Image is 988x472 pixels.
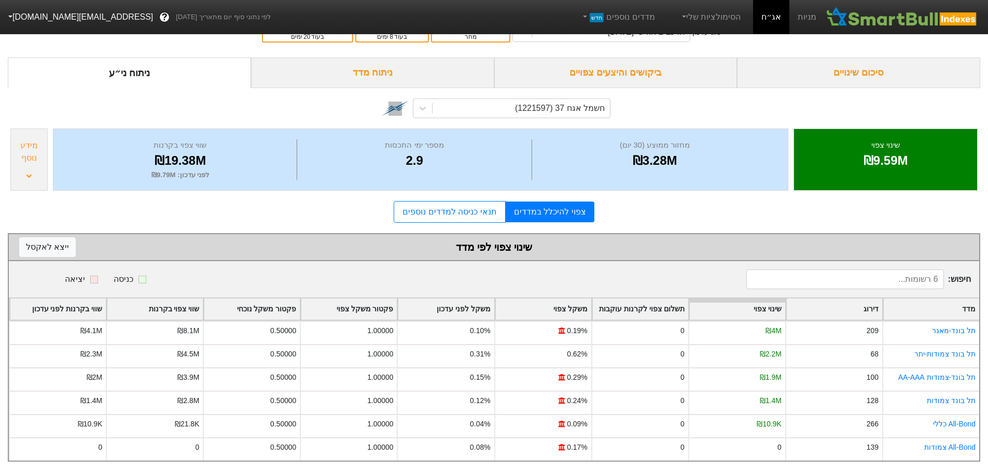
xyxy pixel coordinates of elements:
[870,349,878,360] div: 68
[746,269,944,289] input: 6 רשומות...
[270,325,296,336] div: 0.50000
[495,298,591,320] div: Toggle SortBy
[867,442,879,453] div: 139
[766,325,781,336] div: ₪4M
[114,273,133,285] div: כניסה
[470,395,490,406] div: 0.12%
[933,420,976,428] a: All-Bond כללי
[592,298,688,320] div: Toggle SortBy
[177,372,199,383] div: ₪3.9M
[367,395,393,406] div: 1.00000
[567,442,587,453] div: 0.17%
[301,298,397,320] div: Toggle SortBy
[270,442,296,453] div: 0.50000
[807,139,964,151] div: שינוי צפוי
[80,325,102,336] div: ₪4.1M
[515,102,605,115] div: חשמל אגח 37 (1221597)
[867,372,879,383] div: 100
[927,396,976,405] a: תל בונד צמודות
[567,395,587,406] div: 0.24%
[394,201,505,223] a: תנאי כניסה למדדים נוספים
[567,372,587,383] div: 0.29%
[680,419,685,430] div: 0
[78,419,102,430] div: ₪10.9K
[8,58,251,88] div: ניתוח ני״ע
[680,349,685,360] div: 0
[535,139,775,151] div: מחזור ממוצע (30 יום)
[924,443,976,451] a: All-Bond צמודות
[746,269,971,289] span: חיפוש :
[932,326,976,335] a: תל בונד-מאגר
[270,349,296,360] div: 0.50000
[176,12,271,22] span: לפי נתוני סוף יום מתאריך [DATE]
[760,372,782,383] div: ₪1.9M
[361,32,423,41] div: בעוד ימים
[389,33,393,40] span: 8
[107,298,203,320] div: Toggle SortBy
[270,419,296,430] div: 0.50000
[470,372,490,383] div: 0.15%
[535,151,775,170] div: ₪3.28M
[10,298,106,320] div: Toggle SortBy
[367,442,393,453] div: 1.00000
[65,273,85,285] div: יציאה
[470,419,490,430] div: 0.04%
[303,33,310,40] span: 20
[19,237,76,257] button: ייצא לאקסל
[382,95,409,122] img: tase link
[470,325,490,336] div: 0.10%
[577,7,659,27] a: מדדים נוספיםחדש
[300,139,529,151] div: מספר ימי התכסות
[270,395,296,406] div: 0.50000
[807,151,964,170] div: ₪9.59M
[470,349,490,360] div: 0.31%
[680,442,685,453] div: 0
[177,325,199,336] div: ₪8.1M
[162,10,168,24] span: ?
[867,325,879,336] div: 209
[898,373,976,381] a: תל בונד-צמודות AA-AAA
[680,395,685,406] div: 0
[80,349,102,360] div: ₪2.3M
[680,325,685,336] div: 0
[300,151,529,170] div: 2.9
[494,58,737,88] div: ביקושים והיצעים צפויים
[270,372,296,383] div: 0.50000
[470,442,490,453] div: 0.08%
[914,350,976,358] a: תל בונד צמודות-יתר
[98,442,102,453] div: 0
[13,139,45,164] div: מידע נוסף
[177,395,199,406] div: ₪2.8M
[80,395,102,406] div: ₪1.4M
[268,32,347,41] div: בעוד ימים
[398,298,494,320] div: Toggle SortBy
[680,372,685,383] div: 0
[367,349,393,360] div: 1.00000
[66,139,294,151] div: שווי צפוי בקרנות
[66,170,294,180] div: לפני עדכון : ₪9.79M
[786,298,882,320] div: Toggle SortBy
[367,325,393,336] div: 1.00000
[777,442,782,453] div: 0
[757,419,781,430] div: ₪10.9K
[567,419,587,430] div: 0.09%
[737,58,980,88] div: סיכום שינויים
[66,151,294,170] div: ₪19.38M
[590,13,604,22] span: חדש
[87,372,102,383] div: ₪2M
[883,298,979,320] div: Toggle SortBy
[567,325,587,336] div: 0.19%
[760,349,782,360] div: ₪2.2M
[760,395,782,406] div: ₪1.4M
[825,7,980,27] img: SmartBull
[367,372,393,383] div: 1.00000
[567,349,587,360] div: 0.62%
[204,298,300,320] div: Toggle SortBy
[177,349,199,360] div: ₪4.5M
[867,419,879,430] div: 266
[867,395,879,406] div: 128
[367,419,393,430] div: 1.00000
[251,58,494,88] div: ניתוח מדד
[465,33,477,40] span: מחר
[196,442,200,453] div: 0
